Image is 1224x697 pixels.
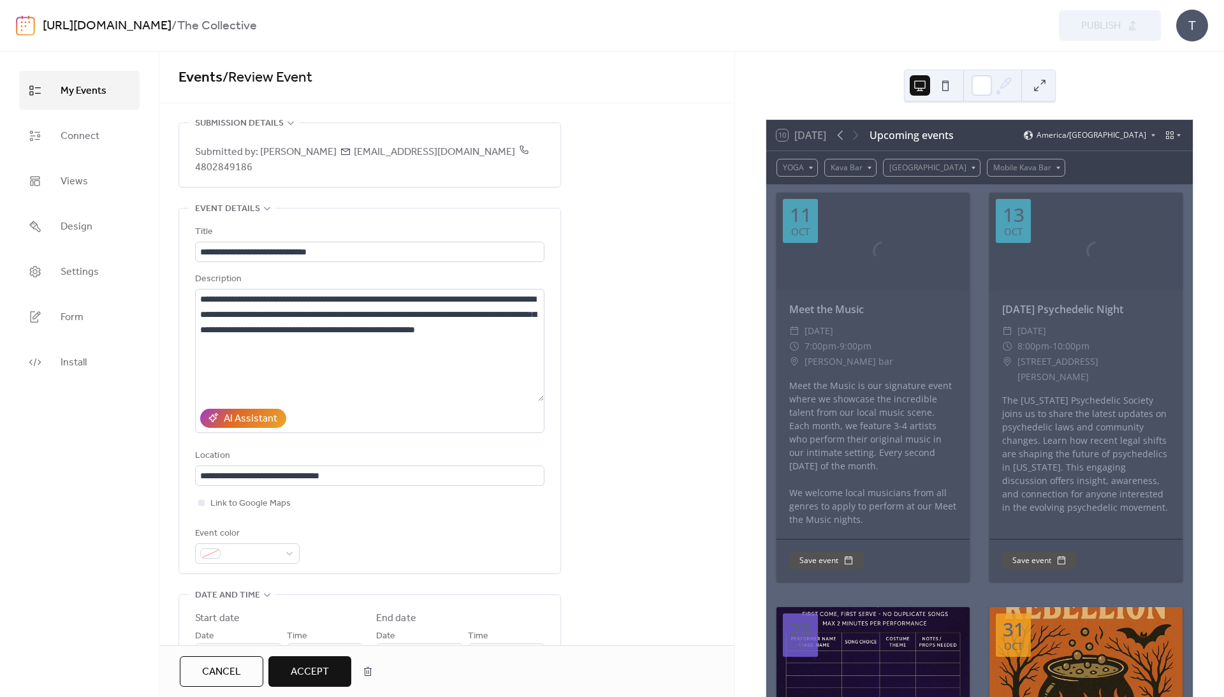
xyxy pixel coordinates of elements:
span: / Review Event [222,64,312,92]
div: ​ [789,354,799,369]
span: My Events [61,81,106,101]
div: ​ [1002,339,1012,354]
span: Design [61,217,92,237]
span: Views [61,172,88,191]
span: - [1049,339,1053,354]
a: Views [19,161,140,200]
span: Connect [61,126,99,146]
span: Submitted by: [PERSON_NAME] [EMAIL_ADDRESS][DOMAIN_NAME] [195,145,544,175]
span: 7:00pm [805,339,836,354]
span: America/[GEOGRAPHIC_DATA] [1037,131,1146,139]
span: Settings [61,262,99,282]
div: ​ [1002,354,1012,369]
span: 8:00pm [1017,339,1049,354]
div: Oct [1004,227,1023,237]
span: Form [61,307,84,327]
a: Connect [19,116,140,155]
a: Events [178,64,222,92]
a: Settings [19,252,140,291]
b: / [171,14,177,38]
span: Time [468,629,488,644]
span: 9:00pm [840,339,871,354]
a: Design [19,207,140,246]
button: Accept [268,656,351,687]
span: [PERSON_NAME] bar [805,354,893,369]
div: 11 [790,205,812,224]
span: Install [61,353,87,372]
button: Save event [789,552,864,569]
div: Location [195,448,542,464]
div: Title [195,224,542,240]
b: The Collective [177,14,257,38]
div: Start date [195,611,240,626]
div: T [1176,10,1208,41]
div: Oct [791,227,810,237]
div: 25 [790,620,812,639]
span: Date [195,629,214,644]
span: 4802849186 [195,142,529,177]
span: 10:00pm [1053,339,1089,354]
div: 13 [1003,205,1024,224]
a: My Events [19,71,140,110]
span: Link to Google Maps [210,496,291,511]
span: Date and time [195,588,260,603]
img: logo [16,15,35,36]
span: [DATE] [1017,323,1046,339]
div: ​ [789,323,799,339]
span: - [836,339,840,354]
div: Meet the Music is our signature event where we showcase the incredible talent from our local musi... [776,379,970,526]
div: The [US_STATE] Psychedelic Society joins us to share the latest updates on psychedelic laws and c... [989,393,1183,514]
div: End date [376,611,416,626]
button: Save event [1002,552,1077,569]
button: Cancel [180,656,263,687]
div: Description [195,272,542,287]
div: AI Assistant [224,411,277,427]
div: Oct [791,642,810,651]
span: Cancel [202,664,241,680]
span: Date [376,629,395,644]
span: Accept [291,664,329,680]
span: Submission details [195,116,284,131]
span: [DATE] [805,323,833,339]
a: Install [19,342,140,381]
div: 31 [1003,620,1024,639]
div: ​ [1002,323,1012,339]
div: Oct [1004,642,1023,651]
div: Upcoming events [870,128,954,143]
span: Event details [195,202,260,217]
span: Time [287,629,307,644]
div: [DATE] Psychedelic Night [989,302,1183,317]
a: Form [19,297,140,336]
div: Event color [195,526,297,541]
div: Meet the Music [776,302,970,317]
div: ​ [789,339,799,354]
a: [URL][DOMAIN_NAME] [43,14,171,38]
button: AI Assistant [200,409,286,428]
span: [STREET_ADDRESS][PERSON_NAME] [1017,354,1170,385]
